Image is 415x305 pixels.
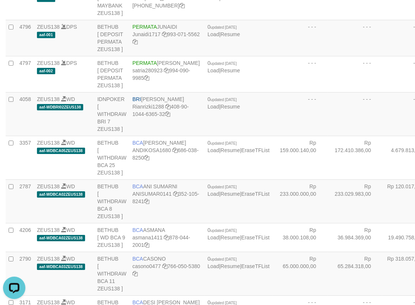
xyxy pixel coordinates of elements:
a: EraseTFList [241,235,269,240]
span: updated [DATE] [210,229,237,233]
a: ZEUS138 [37,60,60,66]
td: BETHUB [ WITHDRAW BCA 8 ZEUS138 ] [94,179,130,223]
td: - - - [272,56,327,92]
span: | | [207,183,269,197]
span: 0 [207,96,237,102]
span: aaf-WDBCA05ZEUS138 [37,148,85,154]
a: Load [207,31,219,37]
span: updated [DATE] [210,141,237,145]
td: DPS [34,20,94,56]
a: Copy 8743968600 to clipboard [180,3,185,9]
td: JUNAIDI 993-071-5562 [130,20,205,56]
a: EraseTFList [241,147,269,153]
a: Copy asmana1411 to clipboard [164,235,169,240]
span: aaf-WDBCA03ZEUS138 [37,264,85,270]
td: 3357 [16,136,34,179]
span: PERMATA [132,24,157,30]
td: [PERSON_NAME] 686-038-8250 [130,136,205,179]
td: [PERSON_NAME] 408-90-1044-6365-32 [130,92,205,136]
a: Copy 6860388250 to clipboard [144,155,149,161]
a: ZEUS138 [37,256,60,262]
td: Rp 233.000.000,00 [272,179,327,223]
td: BETHUB [ WD BCA 9 ZEUS138 ] [94,223,130,252]
td: ANI SUMARNI 352-105-8241 [130,179,205,223]
a: Load [207,235,219,240]
span: BCA [132,256,143,262]
a: ANDIKOSA1680 [132,147,171,153]
a: casono0477 [132,263,161,269]
a: ZEUS138 [37,140,60,146]
a: ZEUS138 [37,24,60,30]
span: 0 [207,227,237,233]
a: ANISUMAR0141 [132,191,172,197]
a: Rianrizki1288 [132,104,164,110]
span: updated [DATE] [210,185,237,189]
a: Resume [221,235,240,240]
a: Resume [221,191,240,197]
a: Resume [221,263,240,269]
a: Resume [221,67,240,73]
a: Load [207,104,219,110]
a: Copy 9940909985 to clipboard [144,75,149,81]
td: BETHUB [ WITHDRAW BCA 11 ZEUS138 ] [94,252,130,295]
td: 4058 [16,92,34,136]
td: - - - [272,92,327,136]
a: Copy ANISUMAR0141 to clipboard [173,191,178,197]
span: updated [DATE] [210,257,237,261]
span: aaf-001 [37,32,55,38]
a: Resume [221,31,240,37]
td: ASMANA 878-044-2001 [130,223,205,252]
a: Copy 8780442001 to clipboard [144,242,149,248]
a: Resume [221,104,240,110]
a: Resume [221,147,240,153]
td: WD [34,223,94,252]
a: ZEUS138 [37,227,60,233]
a: Copy Rianrizki1288 to clipboard [165,104,171,110]
td: Rp 65.284.318,00 [327,252,382,295]
a: Copy satria280923 to clipboard [164,67,169,73]
a: Copy ANDIKOSA1680 to clipboard [172,147,178,153]
span: BRI [132,96,141,102]
td: Rp 159.000.140,00 [272,136,327,179]
span: | | [207,140,269,153]
td: 2787 [16,179,34,223]
a: ZEUS138 [37,96,60,102]
span: 0 [207,60,237,66]
a: asmana1411 [132,235,163,240]
a: EraseTFList [241,191,269,197]
span: | [207,96,240,110]
td: WD [34,179,94,223]
td: Rp 233.029.983,00 [327,179,382,223]
a: Copy 408901044636532 to clipboard [165,111,170,117]
a: Copy Junaidi1717 to clipboard [162,31,167,37]
span: updated [DATE] [210,25,237,29]
span: aaf-002 [37,68,55,74]
td: WD [34,92,94,136]
span: updated [DATE] [210,62,237,66]
span: BCA [132,140,143,146]
td: Rp 172.410.386,00 [327,136,382,179]
td: Rp 36.984.369,00 [327,223,382,252]
a: Copy 7660505380 to clipboard [132,271,138,277]
a: Load [207,147,219,153]
td: BETHUB [ DEPOSIT PERMATA ZEUS138 ] [94,56,130,92]
td: CASONO 766-050-5380 [130,252,205,295]
td: Rp 38.000.108,00 [272,223,327,252]
td: DPS [34,56,94,92]
a: Load [207,67,219,73]
td: 4797 [16,56,34,92]
td: [PERSON_NAME] 994-090-9985 [130,56,205,92]
a: satria280923 [132,67,163,73]
span: | [207,60,240,73]
span: 0 [207,183,237,189]
td: - - - [327,20,382,56]
td: Rp 65.000.000,00 [272,252,327,295]
a: ZEUS138 [37,183,60,189]
span: 0 [207,140,237,146]
a: EraseTFList [241,263,269,269]
td: 4796 [16,20,34,56]
td: IDNPOKER [ WITHDRAW BRI 7 ZEUS138 ] [94,92,130,136]
td: - - - [327,92,382,136]
a: Load [207,263,219,269]
span: updated [DATE] [210,301,237,305]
